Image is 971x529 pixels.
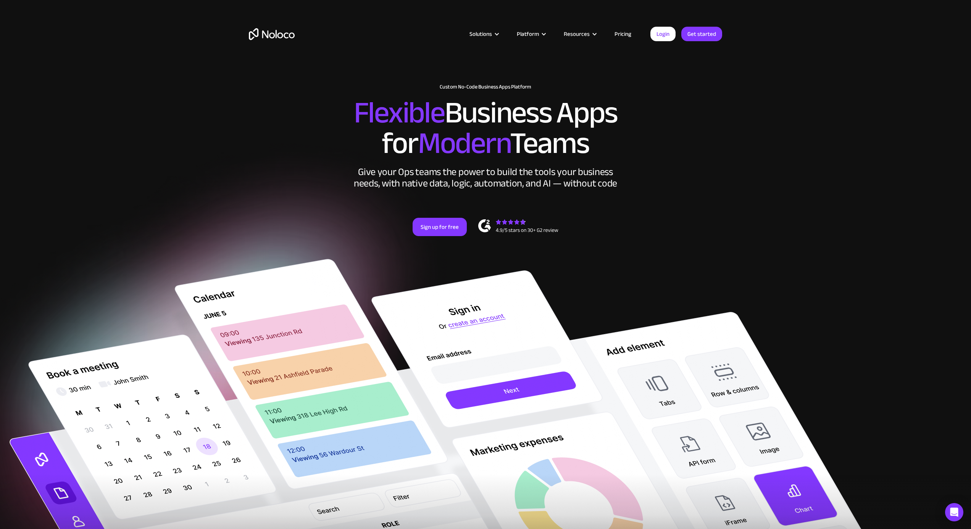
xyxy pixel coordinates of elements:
div: Platform [517,29,539,39]
a: Pricing [605,29,641,39]
div: Platform [507,29,554,39]
div: Give your Ops teams the power to build the tools your business needs, with native data, logic, au... [352,166,619,189]
a: Sign up for free [413,218,467,236]
span: Modern [418,115,510,172]
div: Solutions [460,29,507,39]
div: Solutions [469,29,492,39]
div: Open Intercom Messenger [945,503,963,521]
a: Get started [681,27,722,41]
div: Resources [564,29,590,39]
h1: Custom No-Code Business Apps Platform [249,84,722,90]
a: Login [650,27,676,41]
a: home [249,28,295,40]
h2: Business Apps for Teams [249,98,722,159]
div: Resources [554,29,605,39]
span: Flexible [354,84,445,141]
